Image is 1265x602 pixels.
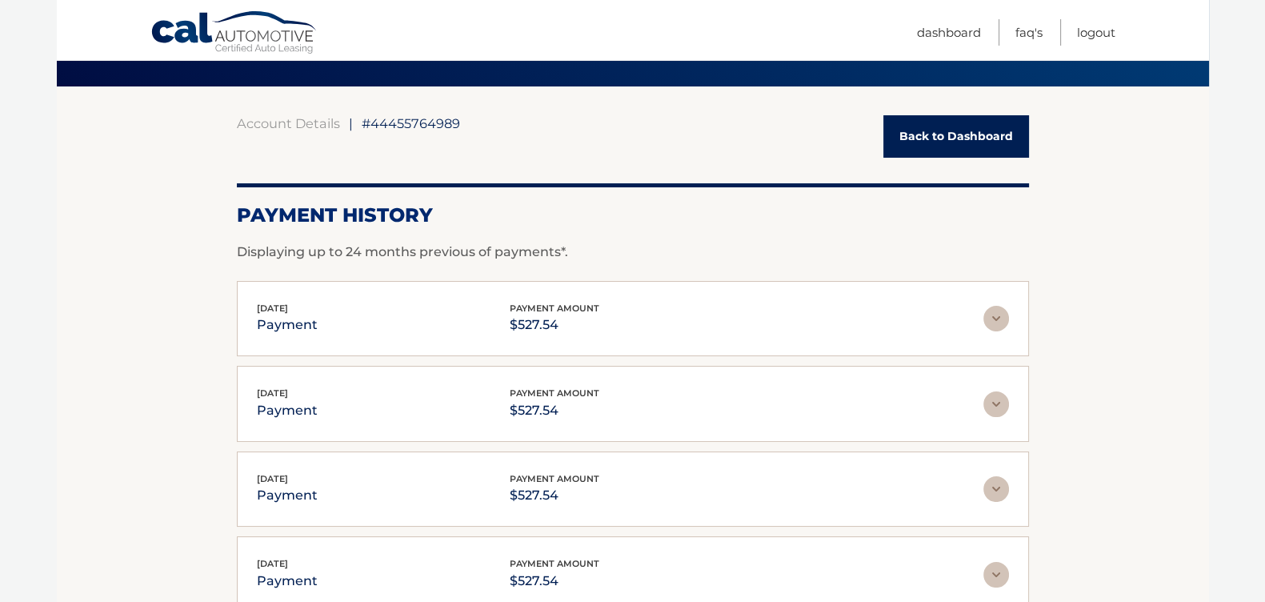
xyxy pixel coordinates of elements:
span: [DATE] [257,473,288,484]
img: accordion-rest.svg [983,476,1009,502]
p: payment [257,484,318,507]
h2: Payment History [237,203,1029,227]
span: payment amount [510,473,599,484]
span: [DATE] [257,303,288,314]
p: $527.54 [510,484,599,507]
a: Dashboard [917,19,981,46]
p: payment [257,314,318,336]
span: #44455764989 [362,115,460,131]
span: [DATE] [257,387,288,399]
a: Back to Dashboard [883,115,1029,158]
img: accordion-rest.svg [983,306,1009,331]
a: Cal Automotive [150,10,318,57]
img: accordion-rest.svg [983,391,1009,417]
p: $527.54 [510,570,599,592]
span: | [349,115,353,131]
a: Logout [1077,19,1115,46]
p: payment [257,399,318,422]
a: FAQ's [1015,19,1043,46]
span: payment amount [510,558,599,569]
span: [DATE] [257,558,288,569]
span: payment amount [510,303,599,314]
p: $527.54 [510,399,599,422]
p: Displaying up to 24 months previous of payments*. [237,243,1029,262]
a: Account Details [237,115,340,131]
img: accordion-rest.svg [983,562,1009,588]
p: payment [257,570,318,592]
p: $527.54 [510,314,599,336]
span: payment amount [510,387,599,399]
